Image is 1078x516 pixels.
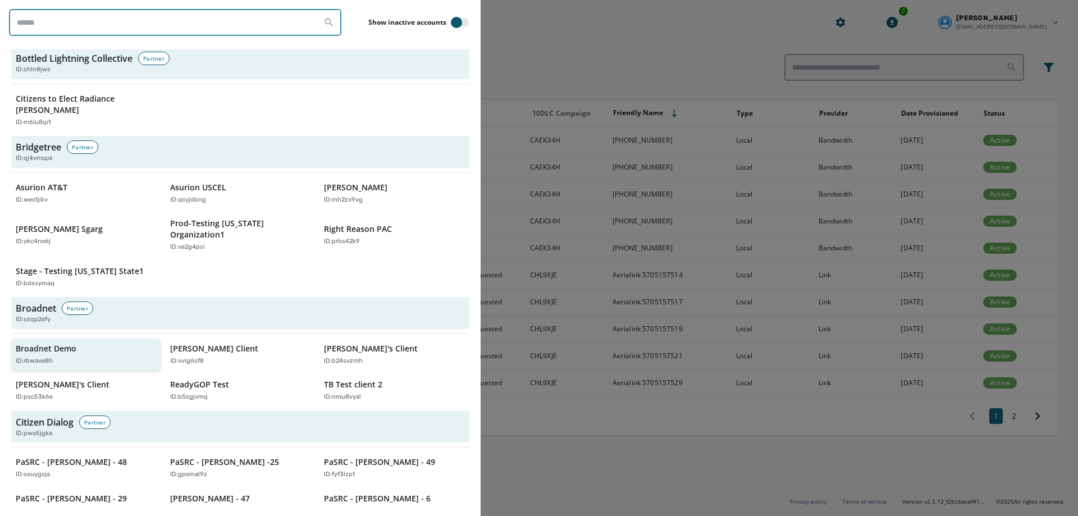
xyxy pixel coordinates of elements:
[11,297,469,329] button: BroadnetPartnerID:yzqp2efy
[170,506,203,516] p: ID: fsbh2glf
[138,52,170,65] div: Partner
[319,375,469,407] button: TB Test client 2ID:nmu8vyal
[16,52,133,65] h3: Bottled Lightning Collective
[11,411,469,443] button: Citizen DialogPartnerID:pwo5jgka
[16,456,127,468] p: PaSRC - [PERSON_NAME] - 48
[170,195,206,205] p: ID: qcyjdbng
[319,213,469,257] button: Right Reason PACID:prbs42k9
[170,218,300,240] p: Prod-Testing [US_STATE] Organization1
[16,223,103,235] p: [PERSON_NAME] Sgarg
[324,392,361,402] p: ID: nmu8vyal
[16,93,145,116] p: Citizens to Elect Radiance [PERSON_NAME]
[170,243,205,252] p: ID: ve2g4psi
[166,375,316,407] button: ReadyGOP TestID:b5cgjvmq
[170,182,226,193] p: Asurion USCEL
[324,506,357,516] p: ID: bmfjhl8i
[16,357,53,366] p: ID: rbwave8h
[368,18,446,27] label: Show inactive accounts
[11,89,161,132] button: Citizens to Elect Radiance [PERSON_NAME]ID:m6lu8qrt
[11,136,469,168] button: BridgetreePartnerID:qj4vmopk
[319,339,469,371] button: [PERSON_NAME]'s ClientID:b24svzmh
[79,415,111,429] div: Partner
[11,47,469,79] button: Bottled Lightning CollectivePartnerID:chln8jws
[16,415,74,429] h3: Citizen Dialog
[166,177,316,209] button: Asurion USCELID:qcyjdbng
[16,506,53,516] p: ID: n4pqu3bl
[16,279,54,289] p: ID: bdsvymaq
[324,493,431,504] p: PaSRC - [PERSON_NAME] - 6
[324,237,360,246] p: ID: prbs42k9
[324,343,418,354] p: [PERSON_NAME]'s Client
[166,339,316,371] button: [PERSON_NAME] ClientID:vvig6sf8
[16,302,56,315] h3: Broadnet
[324,379,382,390] p: TB Test client 2
[16,315,51,325] span: ID: yzqp2efy
[11,375,161,407] button: [PERSON_NAME]'s ClientID:psc53k6e
[16,379,109,390] p: [PERSON_NAME]'s Client
[324,456,435,468] p: PaSRC - [PERSON_NAME] - 49
[324,357,363,366] p: ID: b24svzmh
[11,213,161,257] button: [PERSON_NAME] SgargID:ykc4no6j
[16,493,127,504] p: PaSRC - [PERSON_NAME] - 29
[16,118,51,127] p: ID: m6lu8qrt
[324,470,355,480] p: ID: fyf3izpt
[170,456,279,468] p: PaSRC - [PERSON_NAME] -25
[324,182,387,193] p: [PERSON_NAME]
[16,237,51,246] p: ID: ykc4no6j
[16,343,76,354] p: Broadnet Demo
[170,470,207,480] p: ID: gpemal9z
[16,65,51,75] span: ID: chln8jws
[166,452,316,484] button: PaSRC - [PERSON_NAME] -25ID:gpemal9z
[170,379,229,390] p: ReadyGOP Test
[11,452,161,484] button: PaSRC - [PERSON_NAME] - 48ID:sxuygsja
[16,195,48,205] p: ID: wectjikv
[67,140,98,154] div: Partner
[166,213,316,257] button: Prod-Testing [US_STATE] Organization1ID:ve2g4psi
[11,177,161,209] button: Asurion AT&TID:wectjikv
[170,392,208,402] p: ID: b5cgjvmq
[11,261,161,293] button: Stage - Testing [US_STATE] State1ID:bdsvymaq
[16,392,53,402] p: ID: psc53k6e
[324,223,392,235] p: Right Reason PAC
[16,154,53,163] span: ID: qj4vmopk
[170,343,258,354] p: [PERSON_NAME] Client
[16,182,67,193] p: Asurion AT&T
[11,339,161,371] button: Broadnet DemoID:rbwave8h
[170,357,204,366] p: ID: vvig6sf8
[170,493,250,504] p: [PERSON_NAME] - 47
[319,452,469,484] button: PaSRC - [PERSON_NAME] - 49ID:fyf3izpt
[16,470,50,480] p: ID: sxuygsja
[16,266,144,277] p: Stage - Testing [US_STATE] State1
[62,302,93,315] div: Partner
[319,177,469,209] button: [PERSON_NAME]ID:mh2zx9vg
[324,195,363,205] p: ID: mh2zx9vg
[16,140,61,154] h3: Bridgetree
[16,429,52,439] span: ID: pwo5jgka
